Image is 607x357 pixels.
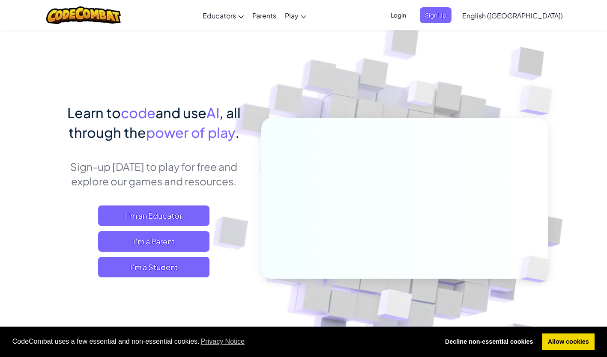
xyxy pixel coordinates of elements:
[12,335,433,348] span: CodeCombat uses a few essential and non-essential cookies.
[439,333,539,351] a: deny cookies
[203,11,236,20] span: Educators
[502,64,576,137] img: Overlap cubes
[98,257,209,277] button: I'm a Student
[391,64,452,128] img: Overlap cubes
[285,11,299,20] span: Play
[386,7,411,23] button: Login
[462,11,563,20] span: English ([GEOGRAPHIC_DATA])
[46,6,121,24] img: CodeCombat logo
[98,231,209,252] a: I'm a Parent
[458,4,567,27] a: English ([GEOGRAPHIC_DATA])
[420,7,452,23] button: Sign Up
[67,104,121,121] span: Learn to
[235,124,239,141] span: .
[155,104,206,121] span: and use
[200,335,246,348] a: learn more about cookies
[98,205,209,226] a: I'm an Educator
[206,104,219,121] span: AI
[146,124,235,141] span: power of play
[121,104,155,121] span: code
[60,159,248,188] p: Sign-up [DATE] to play for free and explore our games and resources.
[356,271,433,342] img: Overlap cubes
[542,333,595,351] a: allow cookies
[248,4,281,27] a: Parents
[505,238,570,300] img: Overlap cubes
[198,4,248,27] a: Educators
[281,4,311,27] a: Play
